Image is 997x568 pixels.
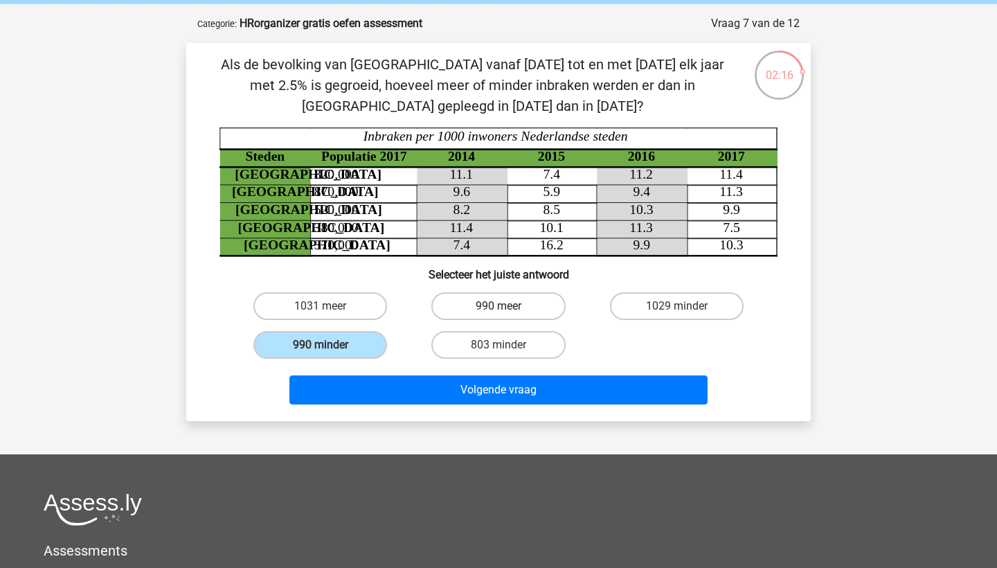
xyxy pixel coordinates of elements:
[544,185,561,199] tspan: 5.9
[363,129,628,143] tspan: Inbraken per 1000 inwoners Nederlandse steden
[723,202,740,217] tspan: 9.9
[453,202,471,217] tspan: 8.2
[232,185,379,199] tspan: [GEOGRAPHIC_DATA]
[629,202,654,217] tspan: 10.3
[453,185,471,199] tspan: 9.6
[629,167,653,181] tspan: 11.2
[246,149,285,163] tspan: Steden
[610,292,744,320] label: 1029 minder
[539,220,563,235] tspan: 10.1
[718,149,745,163] tspan: 2017
[539,238,563,252] tspan: 16.2
[544,202,561,217] tspan: 8.5
[453,238,471,252] tspan: 7.4
[314,202,359,217] tspan: 520,000
[321,149,407,163] tspan: Populatie 2017
[253,292,387,320] label: 1031 meer
[628,149,655,163] tspan: 2016
[235,202,382,217] tspan: [GEOGRAPHIC_DATA]
[314,238,359,252] tspan: 370,000
[431,292,565,320] label: 990 meer
[629,220,653,235] tspan: 11.3
[208,54,737,116] p: Als de bevolking van [GEOGRAPHIC_DATA] vanaf [DATE] tot en met [DATE] elk jaar met 2.5% is gegroe...
[719,167,743,181] tspan: 11.4
[44,542,953,559] h5: Assessments
[431,331,565,359] label: 803 minder
[289,375,708,405] button: Volgende vraag
[449,220,473,235] tspan: 11.4
[314,167,359,181] tspan: 820,000
[719,185,743,199] tspan: 11.3
[240,17,422,30] strong: HRorganizer gratis oefen assessment
[44,493,142,526] img: Assessly logo
[238,220,385,235] tspan: [GEOGRAPHIC_DATA]
[235,167,381,181] tspan: [GEOGRAPHIC_DATA]
[723,220,740,235] tspan: 7.5
[314,185,359,199] tspan: 870,000
[448,149,475,163] tspan: 2014
[633,185,650,199] tspan: 9.4
[449,167,473,181] tspan: 11.1
[314,220,359,235] tspan: 380,000
[719,238,744,252] tspan: 10.3
[538,149,565,163] tspan: 2015
[544,167,561,181] tspan: 7.4
[253,331,387,359] label: 990 minder
[753,49,805,84] div: 02:16
[244,238,390,252] tspan: [GEOGRAPHIC_DATA]
[633,238,650,252] tspan: 9.9
[711,15,800,32] div: Vraag 7 van de 12
[197,19,237,29] small: Categorie:
[208,257,789,281] h6: Selecteer het juiste antwoord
